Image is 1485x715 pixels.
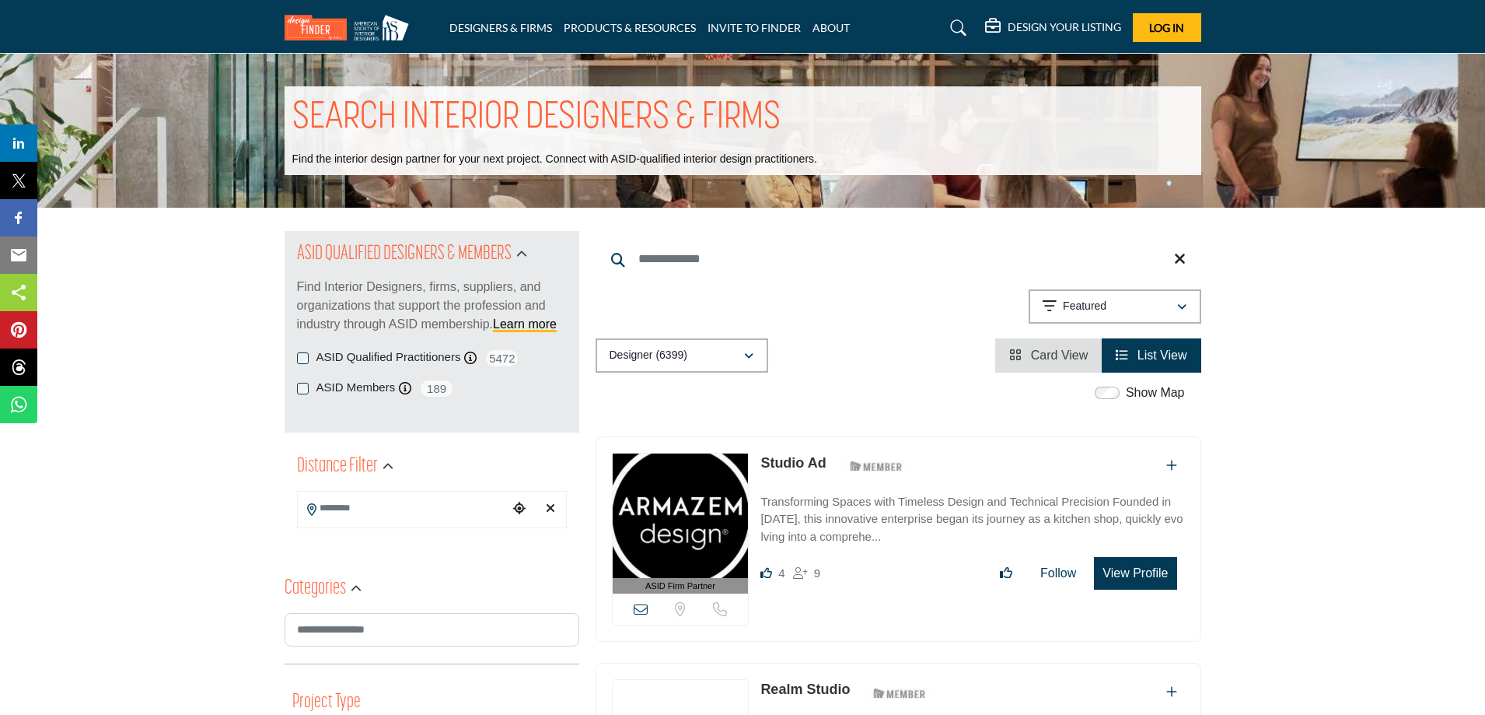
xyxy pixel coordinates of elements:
[1166,685,1177,699] a: Add To List
[539,492,562,526] div: Clear search location
[985,19,1121,37] div: DESIGN YOUR LISTING
[596,240,1201,278] input: Search Keyword
[645,580,715,593] span: ASID Firm Partner
[1149,21,1184,34] span: Log In
[316,349,461,366] label: ASID Qualified Practitioners
[995,338,1102,373] li: Card View
[708,21,801,34] a: INVITE TO FINDER
[297,383,309,394] input: ASID Members checkbox
[760,679,850,700] p: Realm Studio
[449,21,552,34] a: DESIGNERS & FIRMS
[1063,299,1106,314] p: Featured
[297,453,378,481] h2: Distance Filter
[814,566,820,580] span: 9
[297,240,512,268] h2: ASID QUALIFIED DESIGNERS & MEMBERS
[613,454,749,594] a: ASID Firm Partner
[841,457,911,476] img: ASID Members Badge Icon
[1094,557,1176,590] button: View Profile
[493,317,557,331] a: Learn more
[610,348,687,363] p: Designer (6399)
[1126,384,1185,402] label: Show Map
[760,567,772,579] i: Likes
[760,484,1184,546] a: Transforming Spaces with Timeless Design and Technical Precision Founded in [DATE], this innovati...
[1166,459,1177,472] a: Add To List
[285,575,346,603] h2: Categories
[297,352,309,364] input: ASID Qualified Practitioners checkbox
[508,492,531,526] div: Choose your current location
[865,683,935,703] img: ASID Members Badge Icon
[285,15,417,40] img: Site Logo
[1133,13,1201,42] button: Log In
[778,566,784,580] span: 4
[419,379,454,398] span: 189
[1009,349,1088,362] a: View Card
[1137,349,1187,362] span: List View
[1029,289,1201,324] button: Featured
[1102,338,1200,373] li: List View
[1030,558,1086,589] button: Follow
[935,16,977,40] a: Search
[484,349,519,368] span: 5472
[1008,20,1121,34] h5: DESIGN YOUR LISTING
[990,558,1022,589] button: Like listing
[760,455,826,471] a: Studio Ad
[292,94,781,142] h1: SEARCH INTERIOR DESIGNERS & FIRMS
[760,453,826,474] p: Studio Ad
[1031,349,1088,362] span: Card View
[793,564,820,583] div: Followers
[292,152,817,167] p: Find the interior design partner for your next project. Connect with ASID-qualified interior desi...
[812,21,850,34] a: ABOUT
[596,338,768,373] button: Designer (6399)
[564,21,696,34] a: PRODUCTS & RESOURCES
[298,493,508,524] input: Search Location
[760,493,1184,546] p: Transforming Spaces with Timeless Design and Technical Precision Founded in [DATE], this innovati...
[297,278,567,334] p: Find Interior Designers, firms, suppliers, and organizations that support the profession and indu...
[1116,349,1186,362] a: View List
[760,682,850,697] a: Realm Studio
[316,379,396,397] label: ASID Members
[285,613,579,647] input: Search Category
[613,454,749,578] img: Studio Ad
